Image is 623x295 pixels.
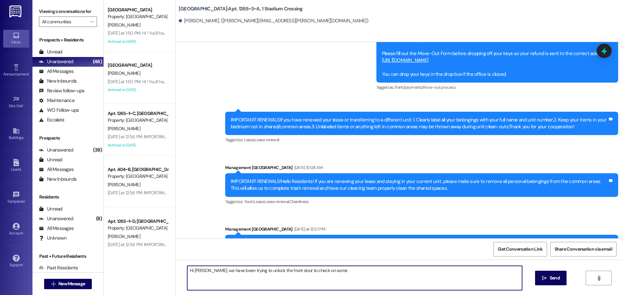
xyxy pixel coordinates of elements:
div: Apt. 1265~1~D, [GEOGRAPHIC_DATA] [108,218,168,225]
textarea: Hi [PERSON_NAME], we have been trying to unlock the front door to check on some [187,266,522,290]
div: Residents [32,194,104,200]
div: [DATE] at 1:50 PM: Hi ! You'll have an email coming to you soon from Catalyst Property Management... [108,79,504,85]
div: [DATE] at 12:57 PM [293,226,325,233]
div: [GEOGRAPHIC_DATA] [108,62,168,69]
div: [PERSON_NAME]. ([PERSON_NAME][EMAIL_ADDRESS][PERSON_NAME][DOMAIN_NAME]) [179,17,368,24]
div: Maintenance [39,97,75,104]
span: Cleanliness [289,199,309,204]
span: Trash , [244,199,254,204]
span: Lease renewal [255,137,279,142]
div: Archived on [DATE] [107,38,168,46]
button: Get Conversation Link [494,242,547,256]
i:  [51,281,56,287]
span: • [23,103,24,107]
div: Property: [GEOGRAPHIC_DATA] [108,225,168,232]
span: Move-out process [422,85,456,90]
div: Tagged as: [225,197,618,206]
span: Send [550,275,560,281]
span: New Message [58,280,85,287]
a: Site Visit • [3,94,29,111]
div: New Inbounds [39,78,77,85]
label: Viewing conversations for [39,6,97,17]
span: [PERSON_NAME] [108,182,140,187]
div: Archived on [DATE] [107,86,168,94]
div: All Messages [39,166,74,173]
a: Inbox [3,30,29,47]
i:  [542,276,547,281]
div: Property: [GEOGRAPHIC_DATA] [108,13,168,20]
div: New Inbounds [39,176,77,183]
span: [PERSON_NAME] [108,233,140,239]
div: Escalate [39,117,64,123]
div: [GEOGRAPHIC_DATA] [108,6,168,13]
span: • [25,198,26,203]
div: Stadium Crossing Residents: Please fill out the Move-Out Form before dropping off your keys so yo... [382,36,608,78]
div: Archived on [DATE] [107,141,168,149]
div: Review follow-ups [39,87,84,94]
div: Unanswered [39,215,73,222]
input: All communities [42,17,87,27]
button: Share Conversation via email [550,242,617,256]
a: Buildings [3,125,29,143]
div: Unknown [39,235,67,242]
span: Get Conversation Link [498,246,543,253]
span: [PERSON_NAME] [108,22,140,28]
div: (8) [94,214,104,224]
div: [DATE] at 1:50 PM: Hi ! You'll have an email coming to you soon from Catalyst Property Management... [108,30,504,36]
div: Management [GEOGRAPHIC_DATA] [225,164,618,173]
button: Send [535,271,567,285]
span: Lease , [244,137,255,142]
a: Account [3,221,29,238]
div: Unanswered [39,58,73,65]
span: Share Conversation via email [555,246,612,253]
div: Past Residents [39,265,78,271]
div: Management [GEOGRAPHIC_DATA] [225,226,618,235]
div: Property: [GEOGRAPHIC_DATA] [108,173,168,180]
a: [URL][DOMAIN_NAME] [382,57,429,63]
img: ResiDesk Logo [9,6,23,17]
button: New Message [44,279,92,289]
b: [GEOGRAPHIC_DATA]: Apt. 1265~3~A, 1 Stadium Crossing [179,6,303,12]
div: Past + Future Residents [32,253,104,260]
div: Apt. 404~B, [GEOGRAPHIC_DATA] [108,166,168,173]
div: (46) [91,57,104,67]
div: Tagged as: [225,135,618,144]
span: • [29,71,30,75]
div: Unanswered [39,147,73,153]
div: Apt. 1265~1~C, [GEOGRAPHIC_DATA] [108,110,168,117]
span: [PERSON_NAME] [108,70,140,76]
div: Unread [39,156,62,163]
span: Rent/payments , [395,85,422,90]
div: WO Follow-ups [39,107,79,114]
div: IMPORTANT! RENEWALSIf you have renewed your lease or transferring to a different unit: 1. Clearly... [231,117,608,130]
div: All Messages [39,225,74,232]
span: [PERSON_NAME] [108,126,140,131]
span: Lease , [254,199,264,204]
div: Unread [39,206,62,212]
div: (38) [92,145,104,155]
a: Templates • [3,189,29,207]
i:  [596,276,601,281]
i:  [90,19,93,24]
a: Support [3,253,29,270]
div: IMPORTANT! RENEWALS!Hello Residents! If you are renewing your lease and staying in your current u... [231,178,608,192]
div: Property: [GEOGRAPHIC_DATA] [108,117,168,124]
div: Unread [39,49,62,55]
div: Prospects [32,135,104,142]
div: All Messages [39,68,74,75]
a: Leads [3,157,29,175]
span: Lease renewal , [264,199,289,204]
div: Tagged as: [376,83,618,92]
div: Prospects + Residents [32,37,104,43]
div: [DATE] 10:08 AM [293,164,323,171]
